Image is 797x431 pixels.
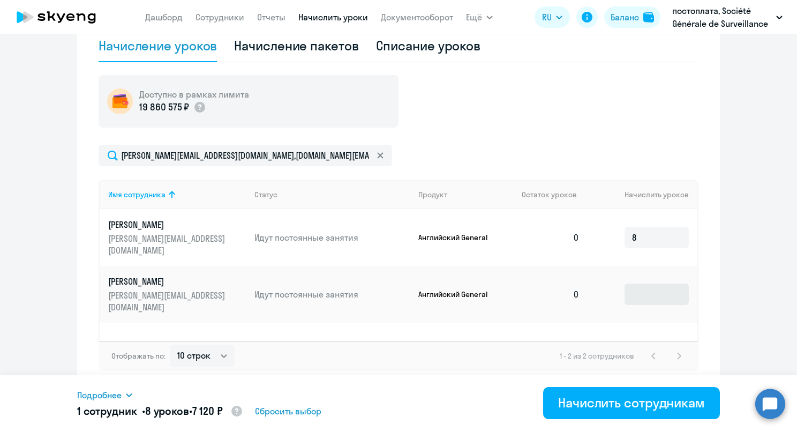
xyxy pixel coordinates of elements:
[254,190,277,199] div: Статус
[522,190,588,199] div: Остаток уроков
[376,37,481,54] div: Списание уроков
[535,6,570,28] button: RU
[99,145,392,166] input: Поиск по имени, email, продукту или статусу
[418,190,447,199] div: Продукт
[558,394,705,411] div: Начислить сотрудникам
[108,219,246,256] a: [PERSON_NAME][PERSON_NAME][EMAIL_ADDRESS][DOMAIN_NAME]
[611,11,639,24] div: Баланс
[139,100,189,114] p: 19 860 575 ₽
[542,11,552,24] span: RU
[139,88,249,100] h5: Доступно в рамках лимита
[108,190,246,199] div: Имя сотрудника
[254,232,410,243] p: Идут постоянные занятия
[108,219,228,231] p: [PERSON_NAME]
[108,276,228,287] p: [PERSON_NAME]
[522,190,577,199] span: Остаток уроков
[418,289,499,299] p: Английский General
[381,12,453,23] a: Документооборот
[418,190,514,199] div: Продукт
[255,405,321,418] span: Сбросить выбор
[418,233,499,242] p: Английский General
[466,11,482,24] span: Ещё
[108,276,246,313] a: [PERSON_NAME][PERSON_NAME][EMAIL_ADDRESS][DOMAIN_NAME]
[196,12,244,23] a: Сотрудники
[466,6,493,28] button: Ещё
[108,190,166,199] div: Имя сотрудника
[588,180,697,209] th: Начислить уроков
[254,190,410,199] div: Статус
[77,404,243,420] h5: 1 сотрудник • •
[254,288,410,300] p: Идут постоянные занятия
[672,4,772,30] p: постоплата, Société Générale de Surveillance (SGS Rus)/СЖС Россия
[560,351,634,361] span: 1 - 2 из 2 сотрудников
[604,6,660,28] button: Балансbalance
[145,12,183,23] a: Дашборд
[513,209,588,266] td: 0
[667,4,788,30] button: постоплата, Société Générale de Surveillance (SGS Rus)/СЖС Россия
[298,12,368,23] a: Начислить уроки
[543,387,720,419] button: Начислить сотрудникам
[107,88,133,114] img: wallet-circle.png
[257,12,285,23] a: Отчеты
[108,289,228,313] p: [PERSON_NAME][EMAIL_ADDRESS][DOMAIN_NAME]
[145,404,189,418] span: 8 уроков
[77,389,122,402] span: Подробнее
[108,233,228,256] p: [PERSON_NAME][EMAIL_ADDRESS][DOMAIN_NAME]
[643,12,654,23] img: balance
[99,37,217,54] div: Начисление уроков
[192,404,223,418] span: 7 120 ₽
[234,37,358,54] div: Начисление пакетов
[513,266,588,323] td: 0
[111,351,166,361] span: Отображать по:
